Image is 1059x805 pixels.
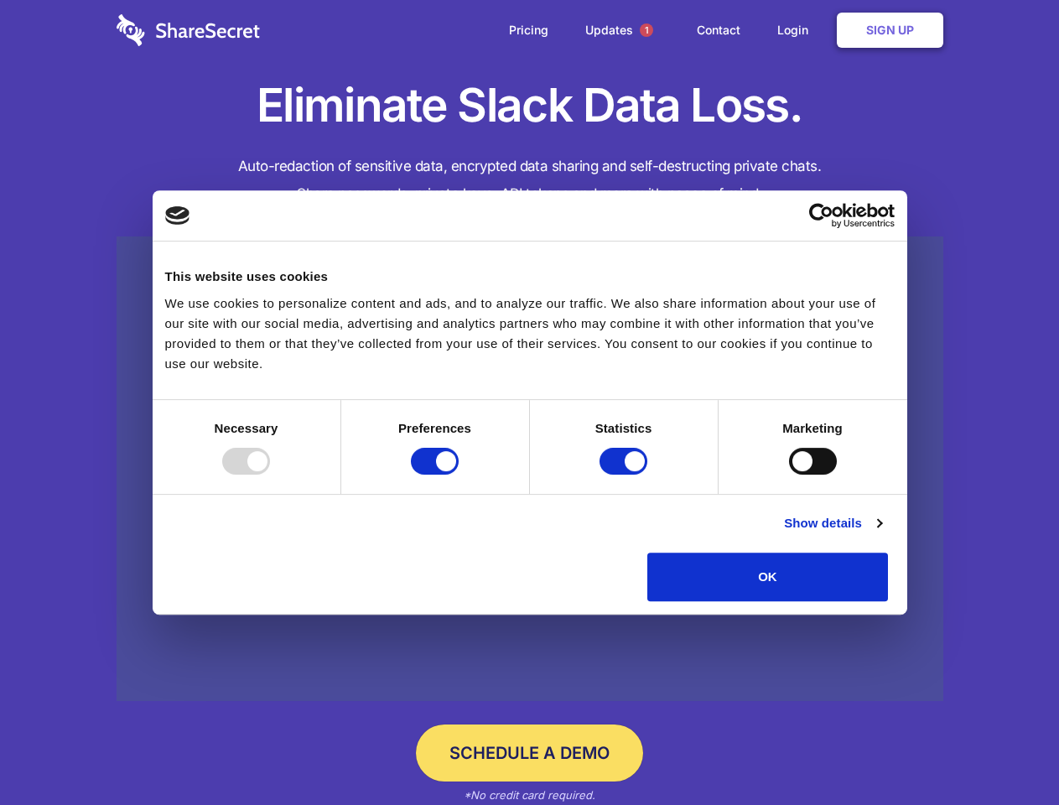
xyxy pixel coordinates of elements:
em: *No credit card required. [464,788,595,802]
span: 1 [640,23,653,37]
a: Wistia video thumbnail [117,236,943,702]
div: We use cookies to personalize content and ads, and to analyze our traffic. We also share informat... [165,293,895,374]
a: Usercentrics Cookiebot - opens in a new window [748,203,895,228]
a: Login [761,4,833,56]
a: Sign Up [837,13,943,48]
div: This website uses cookies [165,267,895,287]
h4: Auto-redaction of sensitive data, encrypted data sharing and self-destructing private chats. Shar... [117,153,943,208]
h1: Eliminate Slack Data Loss. [117,75,943,136]
a: Pricing [492,4,565,56]
img: logo [165,206,190,225]
img: logo-wordmark-white-trans-d4663122ce5f474addd5e946df7df03e33cb6a1c49d2221995e7729f52c070b2.svg [117,14,260,46]
a: Show details [784,513,881,533]
strong: Preferences [398,421,471,435]
strong: Statistics [595,421,652,435]
strong: Marketing [782,421,843,435]
a: Schedule a Demo [416,724,643,782]
strong: Necessary [215,421,278,435]
button: OK [647,553,888,601]
a: Contact [680,4,757,56]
